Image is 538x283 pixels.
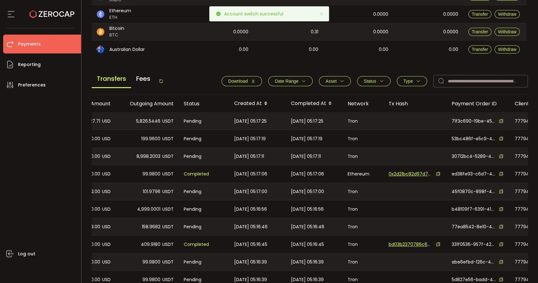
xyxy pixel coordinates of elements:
div: Tron [343,253,384,270]
span: Withdraw [498,12,516,17]
span: 0.0000 [443,28,458,36]
button: Transfer [468,10,492,18]
span: Transfer [472,47,488,52]
span: Date Range [275,79,298,84]
span: 71f3c690-19be-45af-b4bb-a944f6f499d6 [452,118,496,125]
span: [DATE] 05:17:25 [291,118,323,125]
div: Tron [343,183,384,200]
span: Transfers [92,70,131,88]
span: 77794798 [515,241,538,248]
button: Date Range [268,76,313,86]
span: ed38fe93-c6d7-483b-b97a-6c2e5601ade0 [452,171,496,177]
button: Download [222,76,262,86]
span: [DATE] 05:17:06 [291,170,324,178]
div: Tron [343,236,384,253]
span: 5,826.5446 [136,118,160,125]
span: 77794805 [515,153,537,160]
span: 200.00 [85,135,100,142]
span: USDT [162,241,174,248]
span: 5,827.71 [84,118,100,125]
span: USDT [162,223,174,230]
span: Completed [184,170,209,178]
div: Tron [343,130,384,147]
span: abe6efbd-126c-46db-b56a-0d63dac66b0a [452,259,496,265]
span: [DATE] 05:16:56 [291,206,324,213]
span: 77794808 [515,118,538,125]
span: 0.0000 [373,11,388,18]
div: Tron [343,200,384,218]
button: Transfer [468,45,492,53]
span: Download [228,79,248,84]
span: bd03b2370786c64a689fc3eb21f88731d4147847e2ce6c212da849bf9ed74c83 [389,241,433,248]
div: Completed At [286,98,343,109]
span: [DATE] 05:16:39 [291,258,324,266]
span: Withdraw [498,47,516,52]
div: Outgoing Amount [116,100,179,107]
span: 409.9180 [141,241,160,248]
span: Pending [184,135,201,142]
span: Pending [184,258,201,266]
span: 45f0870c-898f-4420-80e5-0beb0b4a41af [452,188,496,195]
span: 77794800 [515,206,538,213]
button: Withdraw [495,45,520,53]
iframe: Chat Widget [506,253,538,283]
span: 410.00 [86,241,100,248]
img: eth_portfolio.svg [97,10,104,18]
span: 0.00 [379,46,388,53]
span: Payments [18,40,41,49]
span: 77794807 [515,136,538,142]
span: [DATE] 05:16:46 [291,223,324,230]
span: Transfer [472,12,488,17]
div: Tron [343,218,384,235]
span: 100.00 [87,258,100,266]
span: 101.9796 [143,188,160,195]
span: USD [102,258,111,266]
span: Transfer [472,29,488,34]
span: Fees [131,70,155,87]
div: Tx Hash [384,100,447,107]
span: Australian Dollar [109,46,145,53]
div: Tron [343,113,384,130]
span: Preferences [18,80,46,90]
span: 100.00 [87,170,100,178]
span: b48109f7-6391-4132-bfcd-735ccf08732b [452,206,496,213]
span: ETH [109,14,131,21]
span: BTC [109,32,124,38]
span: Asset [326,79,337,84]
span: 0.31 [311,28,318,36]
span: 0x2d21bc82d97d77354af52ceebe549add8b401d0cf56463502c9f21bbc625a2f8 [389,171,433,177]
span: Withdraw [498,29,516,34]
button: Asset [319,76,351,86]
span: 102.00 [87,188,100,195]
span: Status [364,79,376,84]
span: 5d827e56-badd-4eeb-b946-c6321a34c53c [452,276,496,283]
span: 77794804 [515,171,538,177]
span: [DATE] 05:17:06 [234,170,267,178]
button: Transfer [468,28,492,36]
span: USDT [162,153,174,160]
span: [DATE] 05:17:19 [234,135,266,142]
span: [DATE] 05:17:11 [291,153,321,160]
span: [DATE] 05:16:46 [234,223,268,230]
span: 0.0000 [373,28,388,36]
div: Network [343,100,384,107]
span: 0.00 [309,46,318,53]
span: Pending [184,223,201,230]
span: 0.00 [239,46,248,53]
span: 159.00 [87,223,100,230]
span: 30712bc4-5289-4033-82e6-60cec8111a99 [452,153,496,160]
span: [DATE] 05:16:45 [234,241,267,248]
span: Pending [184,153,201,160]
span: USD [102,153,111,160]
span: USDT [162,206,174,213]
button: Status [357,76,390,86]
span: USDT [162,118,174,125]
span: USDT [162,258,174,266]
span: Pending [184,118,201,125]
span: [DATE] 05:16:45 [291,241,324,248]
div: Payment Order ID [447,100,510,107]
span: USD [102,135,111,142]
span: 0.00 [449,46,458,53]
span: [DATE] 05:16:56 [234,206,267,213]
